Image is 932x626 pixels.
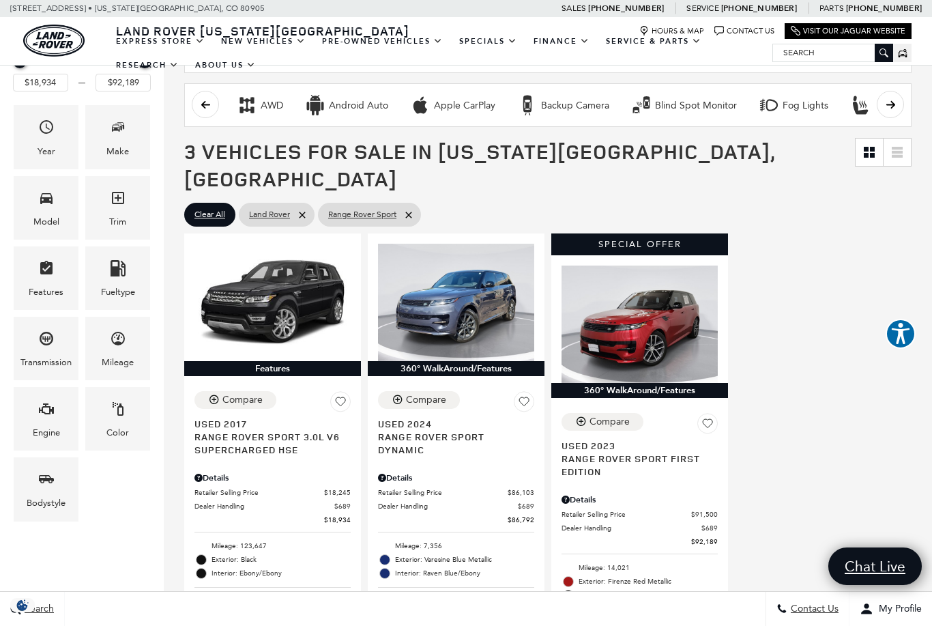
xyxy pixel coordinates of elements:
[85,105,150,169] div: MakeMake
[14,105,78,169] div: YearYear
[714,26,774,36] a: Contact Us
[378,501,534,511] a: Dealer Handling $689
[378,487,508,498] span: Retailer Selling Price
[194,487,324,498] span: Retailer Selling Price
[856,139,883,166] a: Grid View
[525,29,598,53] a: Finance
[33,214,59,229] div: Model
[194,487,351,498] a: Retailer Selling Price $18,245
[314,29,451,53] a: Pre-Owned Vehicles
[701,523,718,533] span: $689
[85,176,150,240] div: TrimTrim
[14,246,78,310] div: FeaturesFeatures
[562,494,718,506] div: Pricing Details - Range Rover Sport First Edition
[38,144,55,159] div: Year
[378,417,524,430] span: Used 2024
[192,91,219,118] button: scroll left
[395,567,534,580] span: Interior: Raven Blue/Ebony
[508,515,534,525] span: $86,792
[108,53,187,77] a: Research
[697,413,718,439] button: Save Vehicle
[106,144,129,159] div: Make
[85,387,150,451] div: ColorColor
[562,561,718,575] li: Mileage: 14,021
[187,53,264,77] a: About Us
[20,355,72,370] div: Transmission
[27,496,65,511] div: Bodystyle
[38,327,55,355] span: Transmission
[631,95,652,115] div: Blind Spot Monitor
[691,509,718,520] span: $91,500
[378,487,534,498] a: Retailer Selling Price $86,103
[655,100,737,112] div: Blind Spot Monitor
[562,452,708,478] span: Range Rover Sport First Edition
[194,206,225,223] span: Clear All
[562,509,691,520] span: Retailer Selling Price
[38,397,55,425] span: Engine
[96,74,151,91] input: Maximum
[518,501,534,511] span: $689
[828,547,922,585] a: Chat Live
[33,425,60,440] div: Engine
[551,233,728,255] div: Special Offer
[38,257,55,285] span: Features
[116,23,409,39] span: Land Rover [US_STATE][GEOGRAPHIC_DATA]
[7,598,38,612] img: Opt-Out Icon
[212,553,351,567] span: Exterior: Black
[194,391,276,409] button: Compare Vehicle
[562,3,586,13] span: Sales
[368,361,544,376] div: 360° WalkAround/Features
[194,539,351,553] li: Mileage: 123,647
[108,23,418,39] a: Land Rover [US_STATE][GEOGRAPHIC_DATA]
[85,317,150,380] div: MileageMileage
[194,430,340,456] span: Range Rover Sport 3.0L V6 Supercharged HSE
[13,74,68,91] input: Minimum
[517,95,538,115] div: Backup Camera
[624,91,744,119] button: Blind Spot MonitorBlind Spot Monitor
[378,472,534,484] div: Pricing Details - Range Rover Sport Dynamic
[102,355,134,370] div: Mileage
[184,361,361,376] div: Features
[378,417,534,456] a: Used 2024Range Rover Sport Dynamic
[791,26,905,36] a: Visit Our Jaguar Website
[579,588,718,602] span: Interior: Ebony
[10,3,265,13] a: [STREET_ADDRESS] • [US_STATE][GEOGRAPHIC_DATA], CO 80905
[14,387,78,451] div: EngineEngine
[324,487,351,498] span: $18,245
[305,95,325,115] div: Android Auto
[108,29,772,77] nav: Main Navigation
[510,91,617,119] button: Backup CameraBackup Camera
[514,391,534,417] button: Save Vehicle
[324,515,351,525] span: $18,934
[562,266,718,383] img: 2023 Land Rover Range Rover Sport First Edition
[691,537,718,547] span: $92,189
[846,3,922,14] a: [PHONE_NUMBER]
[38,186,55,214] span: Model
[229,91,291,119] button: AWDAWD
[249,206,290,223] span: Land Rover
[787,603,839,615] span: Contact Us
[378,244,534,361] img: 2024 Land Rover Range Rover Sport Dynamic
[14,317,78,380] div: TransmissionTransmission
[110,115,126,143] span: Make
[212,567,351,580] span: Interior: Ebony/Ebony
[541,100,609,112] div: Backup Camera
[194,501,351,511] a: Dealer Handling $689
[403,91,503,119] button: Apple CarPlayApple CarPlay
[759,95,779,115] div: Fog Lights
[886,319,916,352] aside: Accessibility Help Desk
[562,413,643,431] button: Compare Vehicle
[194,417,340,430] span: Used 2017
[261,100,283,112] div: AWD
[849,592,932,626] button: Open user profile menu
[773,44,892,61] input: Search
[222,394,263,406] div: Compare
[850,95,871,115] div: Heated Seats
[378,515,534,525] a: $86,792
[562,537,718,547] a: $92,189
[194,472,351,484] div: Pricing Details - Range Rover Sport 3.0L V6 Supercharged HSE
[23,25,85,57] a: land-rover
[378,391,460,409] button: Compare Vehicle
[562,509,718,520] a: Retailer Selling Price $91,500
[639,26,704,36] a: Hours & Map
